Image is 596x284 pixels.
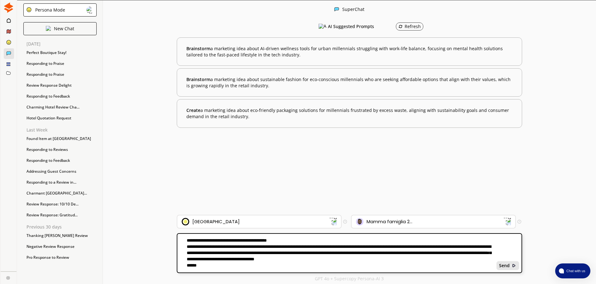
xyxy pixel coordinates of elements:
p: Previous 30 days [26,224,97,229]
img: Close [6,276,10,280]
img: Audience Icon [356,218,363,225]
div: Charmant [GEOGRAPHIC_DATA]... [23,189,97,198]
h3: AI Suggested Prompts [328,22,374,31]
img: Close [334,7,339,12]
div: Review Response Delight [23,81,97,90]
div: Responding to Praise [23,70,97,79]
b: a marketing idea about eco-friendly packaging solutions for millennials frustrated by excess wast... [186,107,512,119]
div: Hotel Quotation Request [23,113,97,123]
div: Pro Response to Review [23,253,97,262]
div: Responding to a Review in... [23,178,97,187]
img: Close [46,26,51,31]
div: SuperChat [342,7,364,13]
p: Last Week [26,128,97,132]
img: AI Suggested Prompts [319,24,326,29]
img: Brand Icon [182,218,189,225]
span: Brainstorm [186,46,210,51]
img: Dropdown Icon [329,218,337,226]
img: Refresh [398,24,403,29]
div: Found Item at [GEOGRAPHIC_DATA] [23,134,97,143]
img: Close [512,263,516,268]
div: Responding to Feedback [23,264,97,273]
p: [DATE] [26,41,97,46]
img: Close [3,2,14,13]
img: Close [26,7,32,12]
div: Review Response: Gratitud... [23,210,97,220]
b: a marketing idea about AI-driven wellness tools for urban millennials struggling with work-life b... [186,46,512,58]
a: Close [1,272,17,282]
div: Responding to Feedback [23,156,97,165]
div: Responding to Praise [23,59,97,68]
div: Responding to Feedback [23,92,97,101]
div: Thanking [PERSON_NAME] Review [23,231,97,240]
span: Chat with us [564,268,587,273]
div: [GEOGRAPHIC_DATA] [192,219,240,224]
button: atlas-launcher [555,263,590,278]
div: Refresh [398,24,421,29]
span: Create [186,107,200,113]
img: Tooltip Icon [517,220,521,224]
img: Close [86,6,94,14]
span: Brainstorm [186,76,210,82]
p: New Chat [54,26,74,31]
div: Persona Mode [33,7,65,12]
b: a marketing idea about sustainable fashion for eco-conscious millennials who are seeking affordab... [186,76,512,89]
b: Send [499,263,510,268]
div: Review Response: 10/10 De... [23,200,97,209]
p: GPT 4o + Supercopy Persona-AI 3 [315,276,384,281]
div: Charming Hotel Review Cha... [23,103,97,112]
div: Responding to Reviews [23,145,97,154]
img: Dropdown Icon [503,218,511,226]
div: Mamma famiglia 2... [367,219,412,224]
div: Negative Review Response [23,242,97,251]
img: Tooltip Icon [343,220,347,224]
div: Perfect Boutique Stay! [23,48,97,57]
div: Addressing Guest Concerns [23,167,97,176]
